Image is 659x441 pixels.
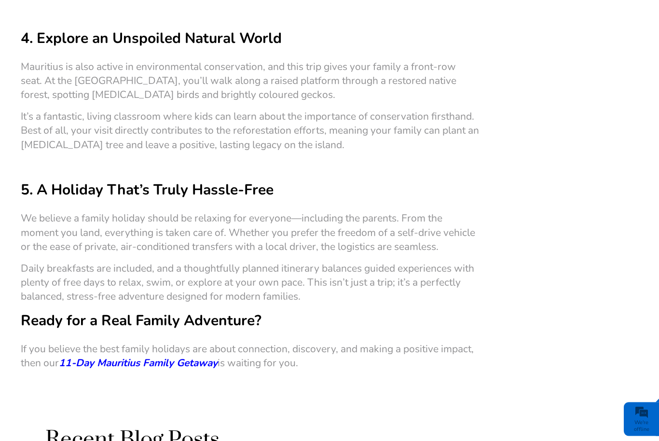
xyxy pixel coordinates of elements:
textarea: Type your message and click 'Submit' [13,146,176,289]
span: 4. Explore an Unspoiled Natural World [21,29,282,49]
div: We're offline [626,419,657,433]
a: 11-Day Mauritius Family Getaway [59,357,218,370]
span: It’s a fantastic, living classroom where kids can learn about the importance of conservation firs... [21,110,479,152]
div: Minimize live chat window [158,5,181,28]
span: We believe a family holiday should be relaxing for everyone—including the parents. From the momen... [21,212,475,254]
span: Daily breakfasts are included, and a thoughtfully planned itinerary balances guided experiences w... [21,262,474,304]
span: Ready for a Real Family Adventure? [21,311,261,331]
em: Submit [141,297,175,310]
span: If you believe the best family holidays are about connection, discovery, and making a positive im... [21,343,474,370]
span: Mauritius is also active in environmental conservation, and this trip gives your family a front-r... [21,60,456,102]
div: Leave a message [65,51,177,63]
input: Enter your last name [13,89,176,110]
div: Navigation go back [11,50,25,64]
span: 5. A Holiday That’s Truly Hassle-Free [21,180,274,200]
span: is waiting for you. [218,357,298,370]
input: Enter your email address [13,118,176,139]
